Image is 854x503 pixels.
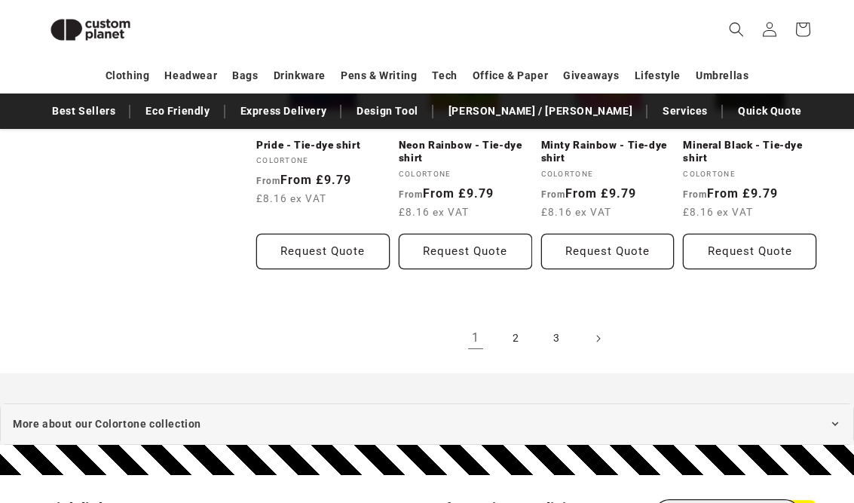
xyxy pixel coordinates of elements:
img: Custom Planet [38,6,143,54]
a: Design Tool [349,98,426,124]
nav: Pagination [256,322,816,355]
a: Umbrellas [696,63,748,89]
a: Tech [432,63,457,89]
a: Page 1 [459,322,492,355]
a: Neon Rainbow - Tie-dye shirt [399,139,532,165]
a: Pride - Tie-dye shirt [256,139,390,152]
a: Clothing [106,63,150,89]
a: Mineral Black - Tie-dye shirt [683,139,816,165]
a: Bags [232,63,258,89]
a: Office & Paper [473,63,548,89]
iframe: Chat Widget [588,340,854,503]
a: Giveaways [563,63,619,89]
summary: Search [720,13,753,46]
a: Eco Friendly [138,98,217,124]
a: Pens & Writing [341,63,417,89]
button: Request Quote [541,234,675,269]
a: Best Sellers [44,98,123,124]
button: Request Quote [683,234,816,269]
a: Next page [581,322,614,355]
button: Request Quote [399,234,532,269]
button: Request Quote [256,234,390,269]
a: Drinkware [274,63,326,89]
a: [PERSON_NAME] / [PERSON_NAME] [441,98,640,124]
a: Quick Quote [730,98,810,124]
a: Minty Rainbow - Tie-dye shirt [541,139,675,165]
a: Express Delivery [233,98,335,124]
span: More about our Colortone collection [13,415,201,434]
a: Headwear [164,63,217,89]
a: Lifestyle [635,63,681,89]
a: Page 2 [500,322,533,355]
a: Page 3 [540,322,574,355]
a: Services [655,98,715,124]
